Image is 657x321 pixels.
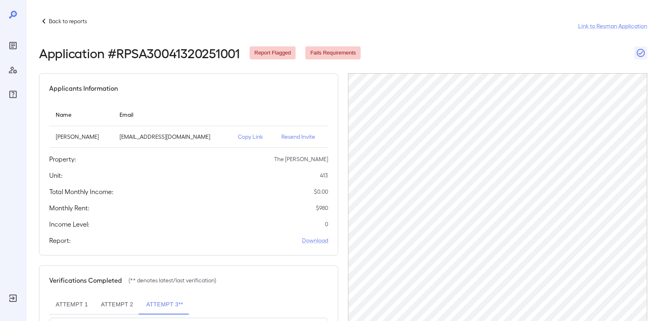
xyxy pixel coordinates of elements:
[49,103,113,126] th: Name
[281,133,322,141] p: Resend Invite
[94,295,139,314] button: Attempt 2
[49,17,87,25] p: Back to reports
[39,46,240,60] h2: Application # RPSA30041320251001
[238,133,268,141] p: Copy Link
[316,204,328,212] p: $ 980
[140,295,190,314] button: Attempt 3**
[7,39,20,52] div: Reports
[634,46,647,59] button: Close Report
[314,188,328,196] p: $ 0.00
[7,292,20,305] div: Log Out
[578,22,647,30] a: Link to Resman Application
[120,133,225,141] p: [EMAIL_ADDRESS][DOMAIN_NAME]
[56,133,107,141] p: [PERSON_NAME]
[49,236,71,245] h5: Report:
[49,103,328,148] table: simple table
[113,103,231,126] th: Email
[7,88,20,101] div: FAQ
[49,295,94,314] button: Attempt 1
[305,49,361,57] span: Fails Requirements
[49,187,113,197] h5: Total Monthly Income:
[274,155,328,163] p: The [PERSON_NAME]
[49,219,89,229] h5: Income Level:
[7,63,20,76] div: Manage Users
[325,220,328,228] p: 0
[49,275,122,285] h5: Verifications Completed
[49,170,63,180] h5: Unit:
[302,236,328,245] a: Download
[128,276,216,284] p: (** denotes latest/last verification)
[49,154,76,164] h5: Property:
[320,171,328,179] p: 413
[250,49,296,57] span: Report Flagged
[49,83,118,93] h5: Applicants Information
[49,203,89,213] h5: Monthly Rent:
